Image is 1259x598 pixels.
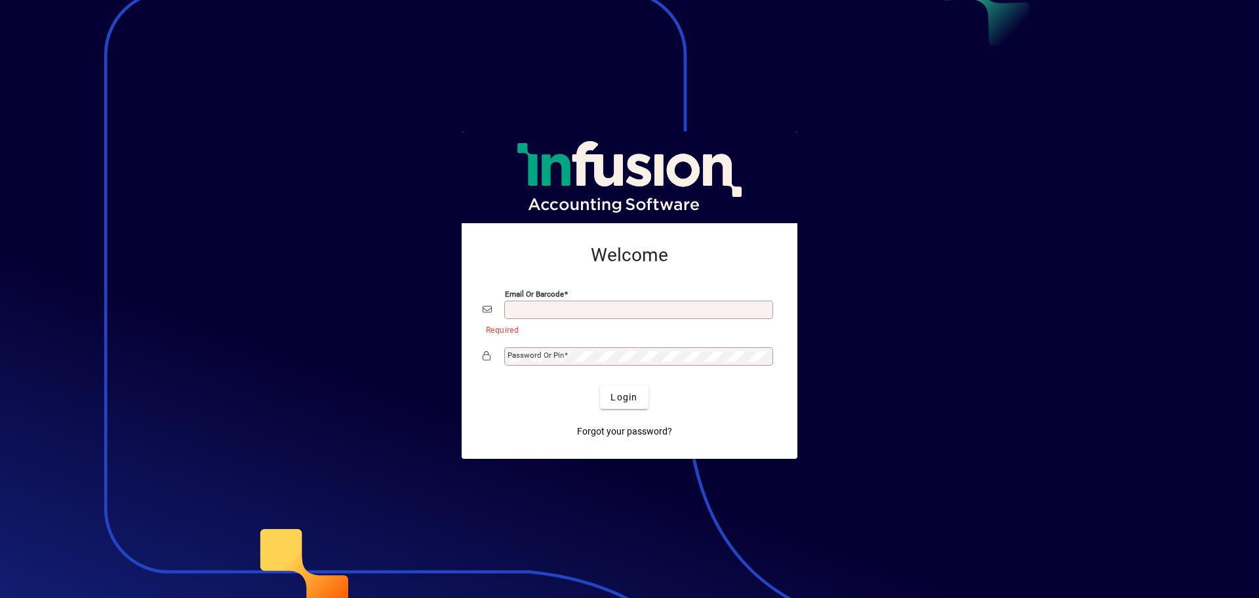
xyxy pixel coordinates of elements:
[610,391,637,404] span: Login
[600,385,648,409] button: Login
[483,244,776,267] h2: Welcome
[505,289,564,299] mat-label: Email or Barcode
[508,351,564,360] mat-label: Password or Pin
[572,419,677,443] a: Forgot your password?
[577,425,672,438] span: Forgot your password?
[486,322,766,336] mat-error: Required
